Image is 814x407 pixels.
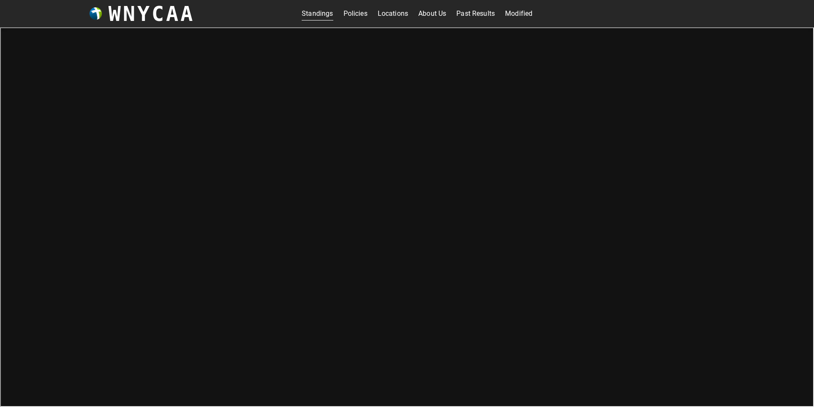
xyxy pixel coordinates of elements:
h3: WNYCAA [109,2,195,26]
a: About Us [418,7,446,20]
a: Past Results [456,7,495,20]
a: Policies [344,7,367,20]
a: Locations [378,7,408,20]
a: Standings [302,7,333,20]
a: Modified [505,7,532,20]
img: wnycaaBall.png [89,7,102,20]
